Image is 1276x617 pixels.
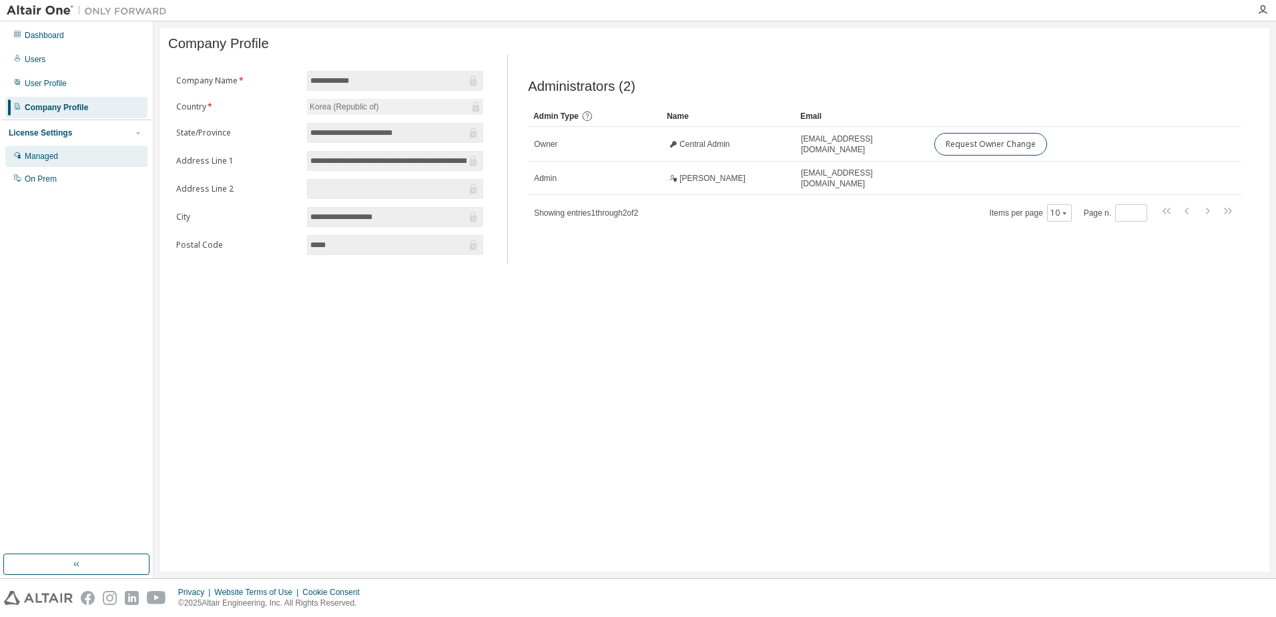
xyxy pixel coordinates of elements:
img: youtube.svg [147,591,166,605]
label: Postal Code [176,240,299,250]
label: Address Line 2 [176,184,299,194]
div: Website Terms of Use [214,587,302,598]
button: Request Owner Change [934,133,1047,156]
span: Owner [534,139,557,150]
img: altair_logo.svg [4,591,73,605]
span: Page n. [1084,204,1147,222]
span: Company Profile [168,36,269,51]
div: Name [667,106,789,127]
button: 10 [1050,208,1068,218]
div: User Profile [25,78,67,89]
span: Administrators (2) [528,79,635,94]
span: Central Admin [679,139,729,150]
label: Address Line 1 [176,156,299,166]
div: On Prem [25,174,57,184]
p: © 2025 Altair Engineering, Inc. All Rights Reserved. [178,598,368,609]
span: Admin Type [533,112,579,121]
div: Dashboard [25,30,64,41]
label: State/Province [176,128,299,138]
label: City [176,212,299,222]
span: [EMAIL_ADDRESS][DOMAIN_NAME] [801,134,922,155]
div: License Settings [9,128,72,138]
img: facebook.svg [81,591,95,605]
div: Privacy [178,587,214,598]
div: Korea (Republic of) [308,99,380,114]
div: Korea (Republic of) [307,99,483,115]
div: Company Profile [25,102,88,113]
span: [PERSON_NAME] [679,173,745,184]
div: Users [25,54,45,65]
div: Email [800,106,923,127]
div: Managed [25,151,58,162]
label: Company Name [176,75,299,86]
span: Admin [534,173,557,184]
span: [EMAIL_ADDRESS][DOMAIN_NAME] [801,168,922,189]
img: linkedin.svg [125,591,139,605]
img: instagram.svg [103,591,117,605]
label: Country [176,101,299,112]
div: Cookie Consent [302,587,367,598]
span: Showing entries 1 through 2 of 2 [534,208,638,218]
img: Altair One [7,4,174,17]
span: Items per page [990,204,1072,222]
